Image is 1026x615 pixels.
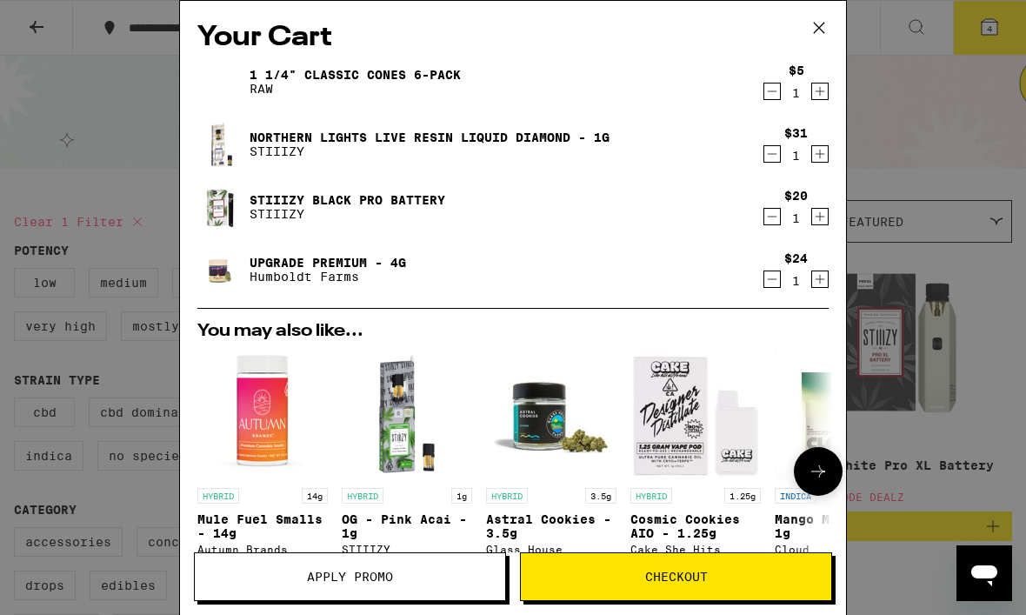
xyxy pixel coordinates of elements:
[250,207,445,221] p: STIIIZY
[342,512,472,540] p: OG - Pink Acai - 1g
[775,349,905,479] img: Cloud - Mango Mirage - 1g
[775,544,905,555] div: Cloud
[486,512,616,540] p: Astral Cookies - 3.5g
[789,86,804,100] div: 1
[486,488,528,504] p: HYBRID
[302,488,328,504] p: 14g
[784,126,808,140] div: $31
[197,349,328,564] a: Open page for Mule Fuel Smalls - 14g from Autumn Brands
[630,349,761,564] a: Open page for Cosmic Cookies AIO - 1.25g from Cake She Hits Different
[342,349,472,479] img: STIIIZY - OG - Pink Acai - 1g
[451,488,472,504] p: 1g
[784,211,808,225] div: 1
[250,270,406,284] p: Humboldt Farms
[250,144,610,158] p: STIIIZY
[250,68,461,82] a: 1 1/4" Classic Cones 6-Pack
[342,349,472,564] a: Open page for OG - Pink Acai - 1g from STIIIZY
[811,208,829,225] button: Increment
[811,145,829,163] button: Increment
[763,145,781,163] button: Decrement
[763,83,781,100] button: Decrement
[307,571,393,583] span: Apply Promo
[250,82,461,96] p: RAW
[197,57,246,106] img: 1 1/4" Classic Cones 6-Pack
[197,488,239,504] p: HYBRID
[250,256,406,270] a: Upgrade Premium - 4g
[342,488,383,504] p: HYBRID
[630,349,761,479] img: Cake She Hits Different - Cosmic Cookies AIO - 1.25g
[197,349,328,479] img: Autumn Brands - Mule Fuel Smalls - 14g
[197,323,829,340] h2: You may also like...
[956,545,1012,601] iframe: Button to launch messaging window
[789,64,804,77] div: $5
[342,544,472,555] div: STIIIZY
[486,349,616,564] a: Open page for Astral Cookies - 3.5g from Glass House
[197,512,328,540] p: Mule Fuel Smalls - 14g
[784,274,808,288] div: 1
[784,251,808,265] div: $24
[250,193,445,207] a: STIIIZY Black Pro Battery
[486,544,616,555] div: Glass House
[197,183,246,231] img: STIIIZY Black Pro Battery
[520,552,832,601] button: Checkout
[763,271,781,288] button: Decrement
[197,544,328,555] div: Autumn Brands
[784,149,808,163] div: 1
[811,271,829,288] button: Increment
[250,130,610,144] a: Northern Lights Live Resin Liquid Diamond - 1g
[486,349,616,479] img: Glass House - Astral Cookies - 3.5g
[775,512,905,540] p: Mango Mirage - 1g
[645,571,708,583] span: Checkout
[630,512,761,540] p: Cosmic Cookies AIO - 1.25g
[724,488,761,504] p: 1.25g
[585,488,616,504] p: 3.5g
[197,245,246,294] img: Upgrade Premium - 4g
[775,349,905,564] a: Open page for Mango Mirage - 1g from Cloud
[630,544,761,555] div: Cake She Hits Different
[811,83,829,100] button: Increment
[775,488,816,504] p: INDICA
[784,189,808,203] div: $20
[194,552,506,601] button: Apply Promo
[763,208,781,225] button: Decrement
[630,488,672,504] p: HYBRID
[197,18,829,57] h2: Your Cart
[197,120,246,169] img: Northern Lights Live Resin Liquid Diamond - 1g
